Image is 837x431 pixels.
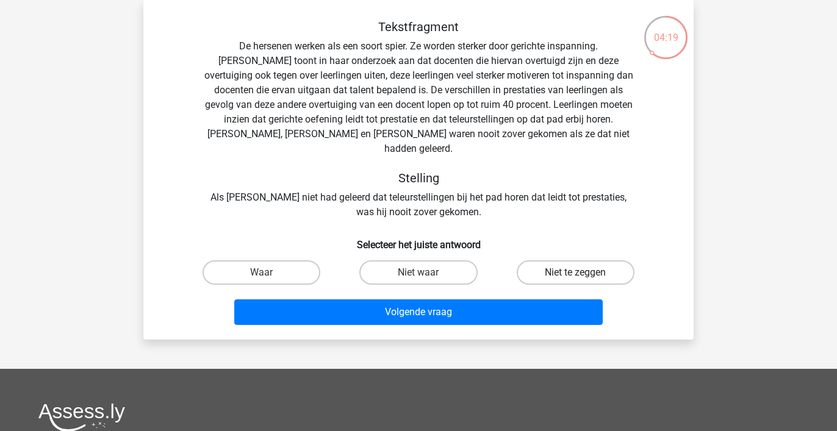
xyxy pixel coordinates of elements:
div: De hersenen werken als een soort spier. Ze worden sterker door gerichte inspanning. [PERSON_NAME]... [163,20,674,219]
label: Niet te zeggen [517,260,634,285]
button: Volgende vraag [234,299,603,325]
label: Waar [203,260,320,285]
label: Niet waar [359,260,477,285]
h5: Stelling [202,171,635,185]
h6: Selecteer het juiste antwoord [163,229,674,251]
div: 04:19 [643,15,689,45]
h5: Tekstfragment [202,20,635,34]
